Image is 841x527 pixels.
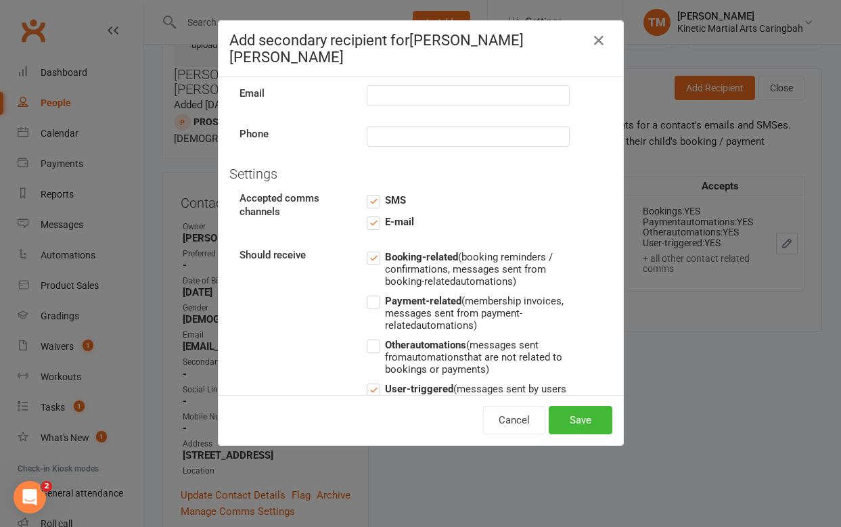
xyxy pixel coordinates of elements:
[229,166,612,181] h4: Settings
[229,32,612,66] h4: Add secondary
[385,194,406,206] strong: SMS
[385,383,453,395] strong: User-triggered
[385,381,570,407] span: (messages sent by users from bulk comms pages)
[229,85,357,101] label: Email
[549,406,612,434] button: Save
[14,481,46,513] iframe: Intercom live chat
[385,216,414,228] strong: E-mail
[385,337,570,375] span: (messages sent from automations that are not related to bookings or payments)
[385,251,458,263] strong: Booking-related
[385,295,461,307] strong: Payment-related
[483,406,545,434] button: Cancel
[385,293,570,331] span: (membership invoices, messages sent from payment-related automations )
[385,249,570,288] span: (booking reminders / confirmations, messages sent from booking-related automations )
[229,249,357,262] label: Should receive
[229,126,357,142] label: Phone
[229,192,357,219] label: Accepted comms channels
[385,339,466,351] strong: Other automations
[41,481,52,492] span: 2
[229,32,524,66] span: recipient for [PERSON_NAME] [PERSON_NAME]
